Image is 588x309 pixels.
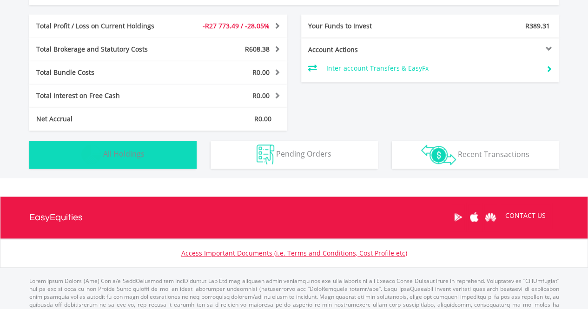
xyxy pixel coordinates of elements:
a: EasyEquities [29,197,83,238]
img: holdings-wht.png [81,145,101,164]
td: Inter-account Transfers & EasyFx [326,61,539,75]
a: Huawei [482,203,499,231]
span: R608.38 [245,45,270,53]
span: R0.00 [252,68,270,77]
div: Total Profit / Loss on Current Holdings [29,21,180,31]
div: Total Interest on Free Cash [29,91,180,100]
span: All Holdings [103,149,145,159]
button: Recent Transactions [392,141,559,169]
span: Pending Orders [276,149,331,159]
span: R0.00 [254,114,271,123]
span: Recent Transactions [458,149,529,159]
span: R389.31 [525,21,550,30]
img: transactions-zar-wht.png [421,145,456,165]
button: All Holdings [29,141,197,169]
a: CONTACT US [499,203,552,229]
span: -R27 773.49 / -28.05% [203,21,270,30]
div: Total Brokerage and Statutory Costs [29,45,180,54]
a: Apple [466,203,482,231]
img: pending_instructions-wht.png [257,145,274,164]
div: Your Funds to Invest [301,21,430,31]
div: Net Accrual [29,114,180,124]
a: Access Important Documents (i.e. Terms and Conditions, Cost Profile etc) [181,249,407,257]
div: Total Bundle Costs [29,68,180,77]
span: R0.00 [252,91,270,100]
div: Account Actions [301,45,430,54]
button: Pending Orders [211,141,378,169]
a: Google Play [450,203,466,231]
